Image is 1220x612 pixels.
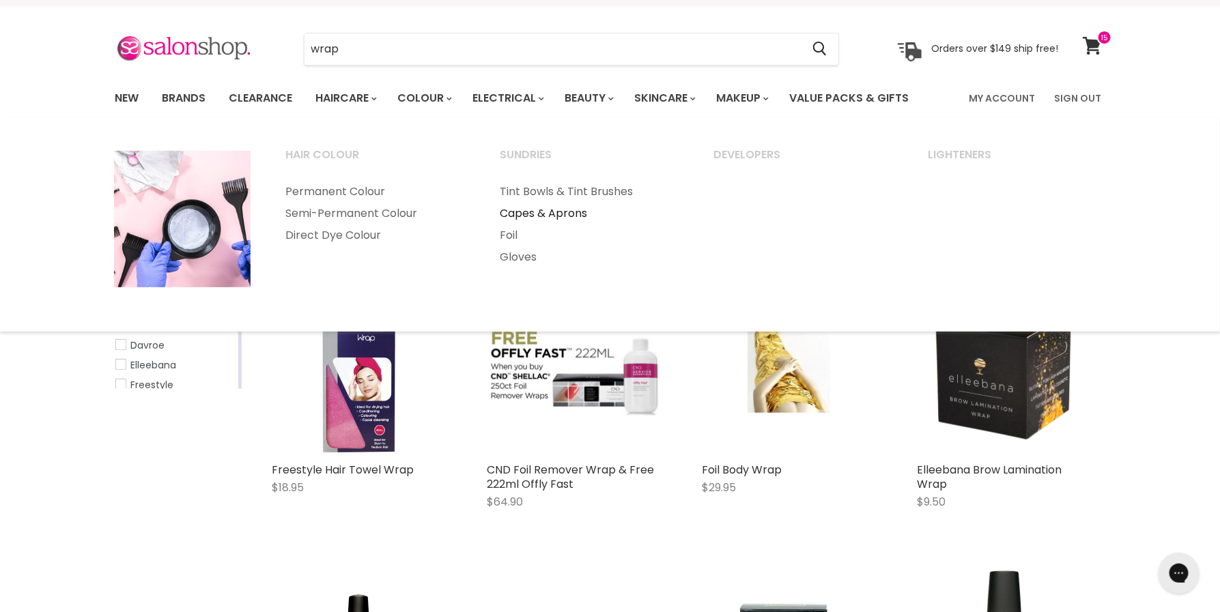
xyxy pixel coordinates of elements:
[219,84,303,113] a: Clearance
[487,462,655,492] a: CND Foil Remover Wrap & Free 222ml Offly Fast
[463,84,552,113] a: Electrical
[731,282,847,456] img: Foil Body Wrap
[487,322,662,415] img: CND Foil Remover Wrap & Free 222ml Offly Fast
[1047,84,1110,113] a: Sign Out
[483,181,694,203] a: Tint Bowls & Tint Brushes
[1152,548,1206,598] iframe: Gorgias live chat messenger
[703,462,782,478] a: Foil Body Wrap
[306,84,385,113] a: Haircare
[272,480,304,495] span: $18.95
[780,84,920,113] a: Value Packs & Gifts
[304,33,839,65] form: Product
[388,84,460,113] a: Colour
[131,358,177,372] span: Elleebana
[918,494,946,510] span: $9.50
[131,338,165,352] span: Davroe
[703,282,877,456] a: Foil Body Wrap
[115,358,236,373] a: Elleebana
[131,378,174,392] span: Freestyle
[152,84,216,113] a: Brands
[272,462,414,478] a: Freestyle Hair Towel Wrap
[483,224,694,246] a: Foil
[105,84,150,113] a: New
[487,494,524,510] span: $64.90
[105,78,941,118] ul: Main menu
[301,282,417,456] img: Freestyle Hair Towel Wrap
[961,84,1044,113] a: My Account
[703,480,737,495] span: $29.95
[487,282,662,456] a: CND Foil Remover Wrap & Free 222ml Offly Fast
[918,462,1062,492] a: Elleebana Brow Lamination Wrap
[483,181,694,268] ul: Main menu
[483,246,694,268] a: Gloves
[269,144,481,178] a: Hair Colour
[269,181,481,246] ul: Main menu
[269,181,481,203] a: Permanent Colour
[918,282,1092,456] img: Elleebana Brow Lamination Wrap
[115,338,236,353] a: Davroe
[98,78,1122,118] nav: Main
[697,144,909,178] a: Developers
[555,84,622,113] a: Beauty
[707,84,777,113] a: Makeup
[483,144,694,178] a: Sundries
[272,282,446,456] a: Freestyle Hair Towel Wrap
[131,319,187,332] span: CND Vinylux
[115,377,236,392] a: Freestyle
[625,84,704,113] a: Skincare
[802,33,838,65] button: Search
[483,203,694,224] a: Capes & Aprons
[269,224,481,246] a: Direct Dye Colour
[932,42,1059,55] p: Orders over $149 ship free!
[304,33,802,65] input: Search
[269,203,481,224] a: Semi-Permanent Colour
[911,144,1122,178] a: Lighteners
